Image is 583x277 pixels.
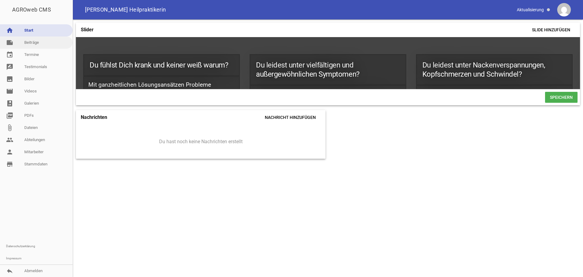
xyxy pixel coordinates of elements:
[250,54,406,85] h1: Du leidest unter vielfältigen und außergewöhnlichen Symptomen?
[6,124,13,131] i: attach_file
[6,39,13,46] i: note
[85,7,166,12] span: [PERSON_NAME] Heilpraktikerin
[81,113,107,122] h4: Nachrichten
[6,88,13,95] i: movie
[6,161,13,168] i: store_mall_directory
[527,24,575,35] span: Slide hinzufügen
[6,112,13,119] i: picture_as_pdf
[250,85,406,110] h2: Erfassung aller Symptome und Einbettung in ein ganzheitliches Therapie-Konzept
[6,27,13,34] i: home
[6,51,13,58] i: event
[6,267,13,275] i: reply
[416,54,573,85] h1: Du leidest unter Nackenverspannungen, Kopfschmerzen und Schwindel?
[260,112,321,123] span: Nachricht hinzufügen
[83,54,240,76] h1: Du fühlst Dich krank und keiner weiß warum?
[6,148,13,156] i: person
[159,139,243,145] span: Du hast noch keine Nachrichten erstellt
[545,92,578,103] span: Speichern
[6,100,13,107] i: photo_album
[6,63,13,71] i: rate_review
[6,75,13,83] i: image
[6,136,13,144] i: people
[416,85,573,110] h2: Ganzheitliche Betrachtung Deiner Bisslage und die Auswirkungen auf die Gesamtstatik Deines Körpers
[81,25,94,35] h4: Slider
[83,76,240,101] h2: Mit ganzheitlichen Lösungsansätzen Probleme behandeln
